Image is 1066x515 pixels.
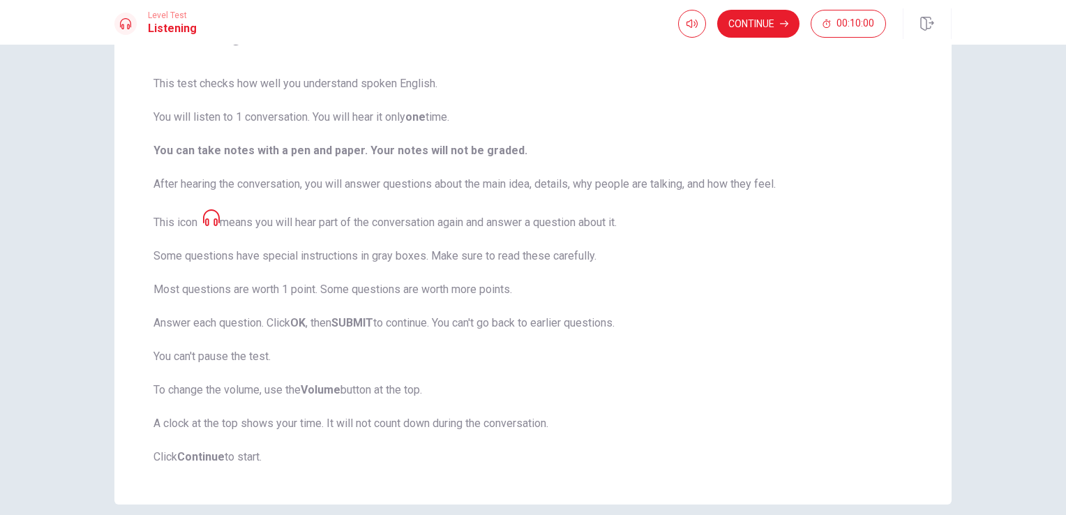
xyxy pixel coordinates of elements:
[177,450,225,463] strong: Continue
[811,10,886,38] button: 00:10:00
[148,10,197,20] span: Level Test
[153,75,913,465] span: This test checks how well you understand spoken English. You will listen to 1 conversation. You w...
[717,10,799,38] button: Continue
[331,316,373,329] strong: SUBMIT
[405,110,426,124] strong: one
[290,316,306,329] strong: OK
[153,144,527,157] b: You can take notes with a pen and paper. Your notes will not be graded.
[301,383,340,396] strong: Volume
[836,18,874,29] span: 00:10:00
[148,20,197,37] h1: Listening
